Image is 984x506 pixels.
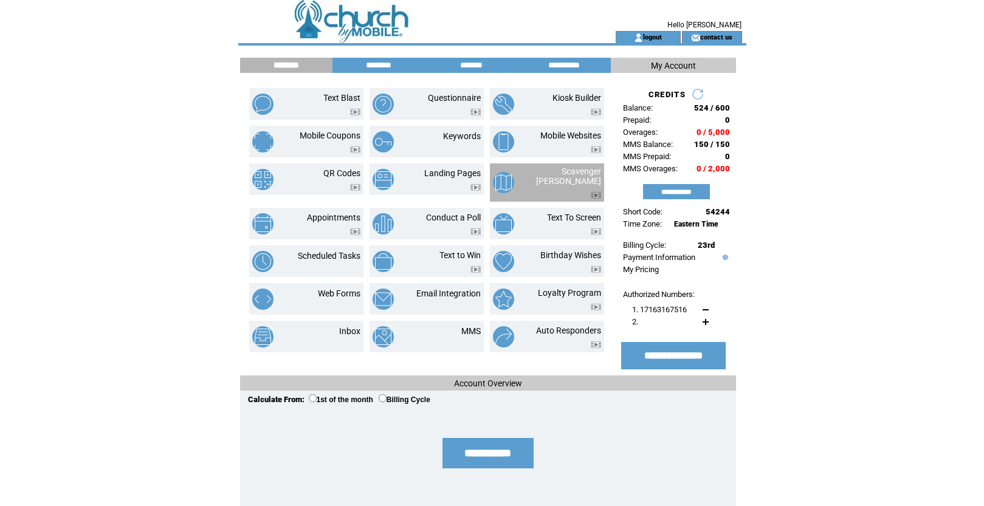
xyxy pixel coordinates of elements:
span: MMS Balance: [623,140,673,149]
img: auto-responders.png [493,326,514,347]
img: video.png [350,146,360,153]
img: landing-pages.png [373,169,394,190]
a: My Pricing [623,265,659,274]
img: video.png [350,109,360,115]
img: video.png [350,184,360,191]
img: loyalty-program.png [493,289,514,310]
a: Text Blast [323,93,360,103]
span: Hello [PERSON_NAME] [667,21,741,29]
img: help.gif [720,255,728,260]
a: Keywords [443,131,481,141]
span: CREDITS [649,90,686,99]
img: scheduled-tasks.png [252,251,274,272]
img: video.png [591,304,601,310]
img: mobile-websites.png [493,131,514,152]
img: web-forms.png [252,289,274,310]
span: MMS Prepaid: [623,152,671,161]
a: Text to Win [439,250,481,260]
img: appointments.png [252,213,274,234]
a: Mobile Coupons [300,131,360,140]
img: inbox.png [252,326,274,347]
img: birthday-wishes.png [493,251,514,272]
img: video.png [470,266,481,273]
img: questionnaire.png [373,94,394,115]
span: 0 / 5,000 [697,128,730,137]
span: Authorized Numbers: [623,290,695,299]
span: 150 / 150 [694,140,730,149]
span: 23rd [698,241,715,250]
a: MMS [461,326,481,336]
a: Kiosk Builder [552,93,601,103]
a: Conduct a Poll [426,213,481,222]
a: Birthday Wishes [540,250,601,260]
span: Short Code: [623,207,662,216]
span: Prepaid: [623,115,651,125]
a: Scheduled Tasks [298,251,360,261]
a: Loyalty Program [538,288,601,298]
span: Account Overview [454,378,522,388]
input: 1st of the month [309,394,317,402]
a: Email Integration [416,289,481,298]
span: Billing Cycle: [623,241,666,250]
span: 1. 17163167516 [632,305,687,314]
span: 0 [725,152,730,161]
img: email-integration.png [373,289,394,310]
img: video.png [591,266,601,273]
img: video.png [591,146,601,153]
span: 0 [725,115,730,125]
a: Questionnaire [428,93,481,103]
img: mobile-coupons.png [252,131,274,152]
a: Text To Screen [547,213,601,222]
img: text-to-win.png [373,251,394,272]
a: Payment Information [623,253,695,262]
span: Time Zone: [623,219,662,228]
img: text-to-screen.png [493,213,514,234]
span: Eastern Time [674,220,718,228]
span: 0 / 2,000 [697,164,730,173]
span: Calculate From: [248,395,304,404]
img: text-blast.png [252,94,274,115]
a: Scavenger [PERSON_NAME] [536,166,601,186]
img: video.png [350,228,360,235]
span: My Account [651,61,696,70]
img: qr-codes.png [252,169,274,190]
img: video.png [591,192,601,199]
img: video.png [591,109,601,115]
label: Billing Cycle [379,395,430,404]
img: video.png [591,341,601,348]
a: contact us [700,33,732,41]
a: Landing Pages [424,168,481,178]
a: Inbox [339,326,360,336]
span: 54244 [706,207,730,216]
img: conduct-a-poll.png [373,213,394,234]
img: mms.png [373,326,394,347]
span: Balance: [623,103,653,112]
span: Overages: [623,128,658,137]
img: scavenger-hunt.png [493,172,514,193]
a: Auto Responders [536,326,601,335]
label: 1st of the month [309,395,373,404]
img: video.png [470,184,481,191]
img: contact_us_icon.gif [691,33,700,43]
a: Appointments [307,213,360,222]
input: Billing Cycle [379,394,387,402]
img: kiosk-builder.png [493,94,514,115]
img: video.png [470,228,481,235]
img: video.png [470,109,481,115]
a: logout [643,33,662,41]
a: QR Codes [323,168,360,178]
a: Mobile Websites [540,131,601,140]
img: keywords.png [373,131,394,152]
a: Web Forms [318,289,360,298]
img: video.png [591,228,601,235]
span: 524 / 600 [694,103,730,112]
span: 2. [632,317,638,326]
img: account_icon.gif [634,33,643,43]
span: MMS Overages: [623,164,678,173]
